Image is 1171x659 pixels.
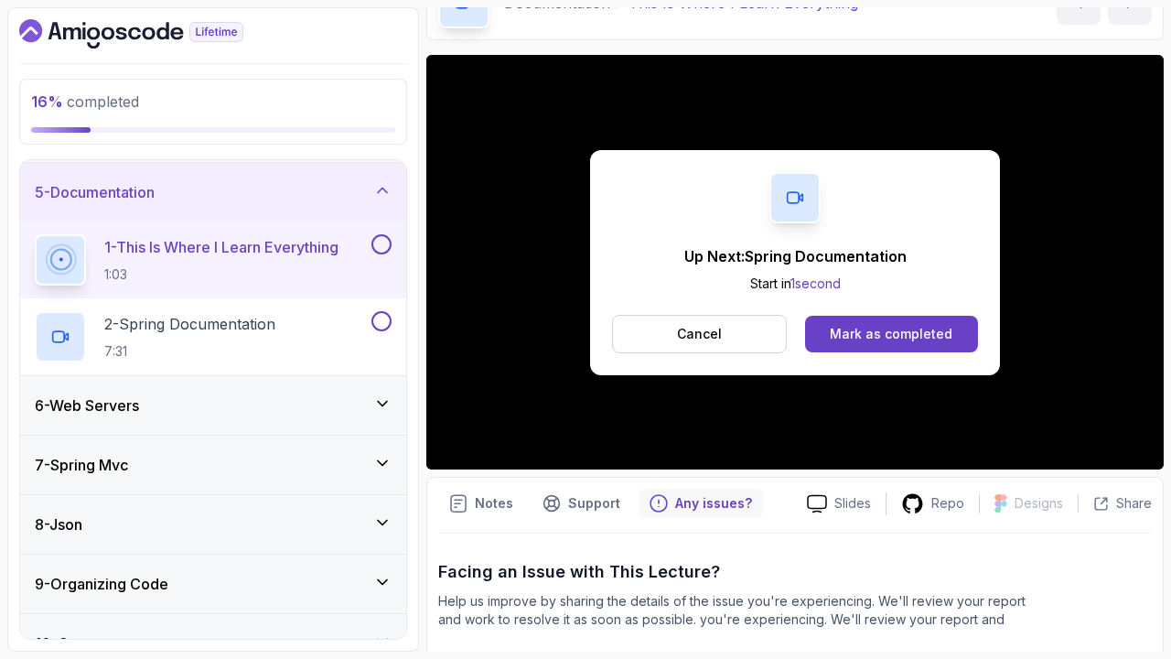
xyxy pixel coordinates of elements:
h3: 7 - Spring Mvc [35,454,128,476]
p: Notes [475,494,513,513]
button: notes button [438,489,524,518]
p: Share [1116,494,1152,513]
button: Support button [532,489,631,518]
p: Facing an Issue with This Lecture? [438,559,1152,585]
p: Up Next: Spring Documentation [684,245,907,267]
button: 1-This Is Where I Learn Everything1:03 [35,234,392,286]
p: Designs [1015,494,1063,513]
button: Cancel [612,315,787,353]
p: 2 - Spring Documentation [104,313,275,335]
button: Feedback button [639,489,763,518]
p: Cancel [677,325,722,343]
p: Any issues? [675,494,752,513]
span: completed [31,92,139,111]
h3: 10 - Outro [35,632,97,654]
div: Mark as completed [830,325,952,343]
h3: 9 - Organizing Code [35,573,168,595]
a: Dashboard [19,19,285,49]
span: 16 % [31,92,63,111]
button: 5-Documentation [20,163,406,221]
button: 7-Spring Mvc [20,436,406,494]
button: Share [1078,494,1152,513]
h3: 5 - Documentation [35,181,155,203]
button: 2-Spring Documentation7:31 [35,311,392,362]
p: Start in [684,275,907,293]
h3: 6 - Web Servers [35,394,139,416]
p: Slides [834,494,871,513]
p: 1 - This Is Where I Learn Everything [104,236,338,258]
p: 7:31 [104,342,275,361]
a: Slides [792,494,886,513]
button: 8-Json [20,495,406,554]
p: Help us improve by sharing the details of the issue you're experiencing. We'll review your report... [438,592,1027,629]
p: Support [568,494,620,513]
iframe: 1 - This is Where I learn Everything [426,55,1164,470]
button: 9-Organizing Code [20,555,406,613]
button: Mark as completed [805,316,978,352]
span: 1 second [790,275,841,291]
button: 6-Web Servers [20,376,406,435]
a: Repo [886,492,979,515]
p: Repo [931,494,964,513]
h3: 8 - Json [35,513,82,535]
p: 1:03 [104,265,338,284]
